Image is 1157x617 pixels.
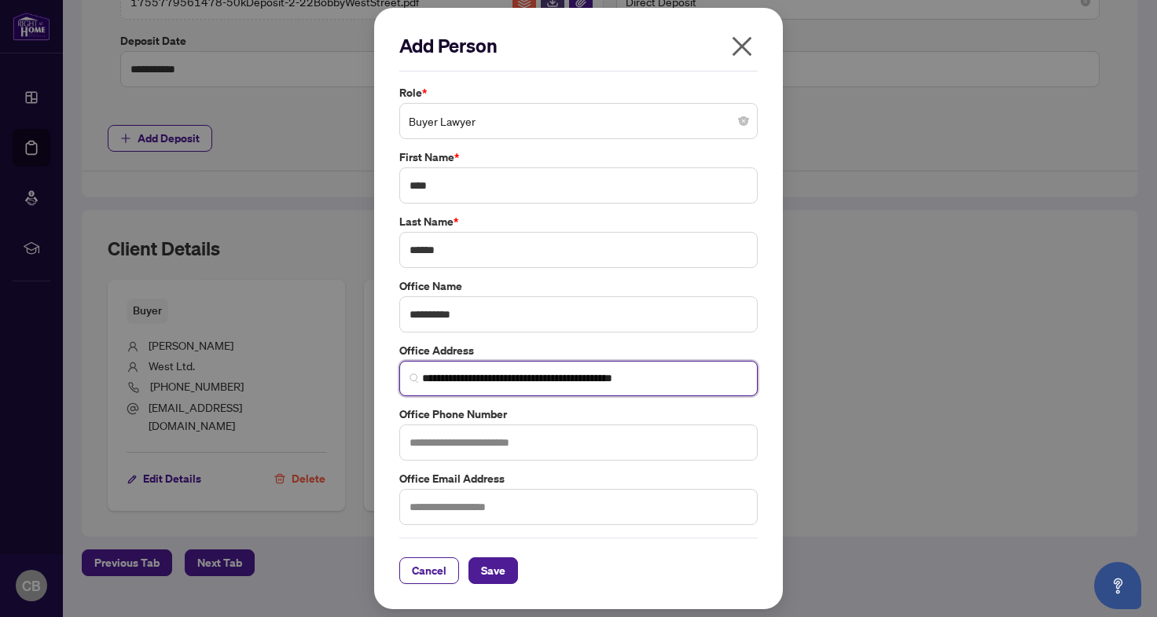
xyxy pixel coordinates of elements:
span: close-circle [739,116,748,126]
h2: Add Person [399,33,758,58]
span: Save [481,558,505,583]
label: Office Phone Number [399,406,758,423]
button: Save [468,557,518,584]
span: Cancel [412,558,446,583]
label: Office Email Address [399,470,758,487]
label: Office Name [399,277,758,295]
span: close [729,34,755,59]
span: Buyer Lawyer [409,106,748,136]
label: First Name [399,149,758,166]
button: Open asap [1094,562,1141,609]
label: Last Name [399,213,758,230]
label: Office Address [399,342,758,359]
label: Role [399,84,758,101]
img: search_icon [410,373,419,383]
button: Cancel [399,557,459,584]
